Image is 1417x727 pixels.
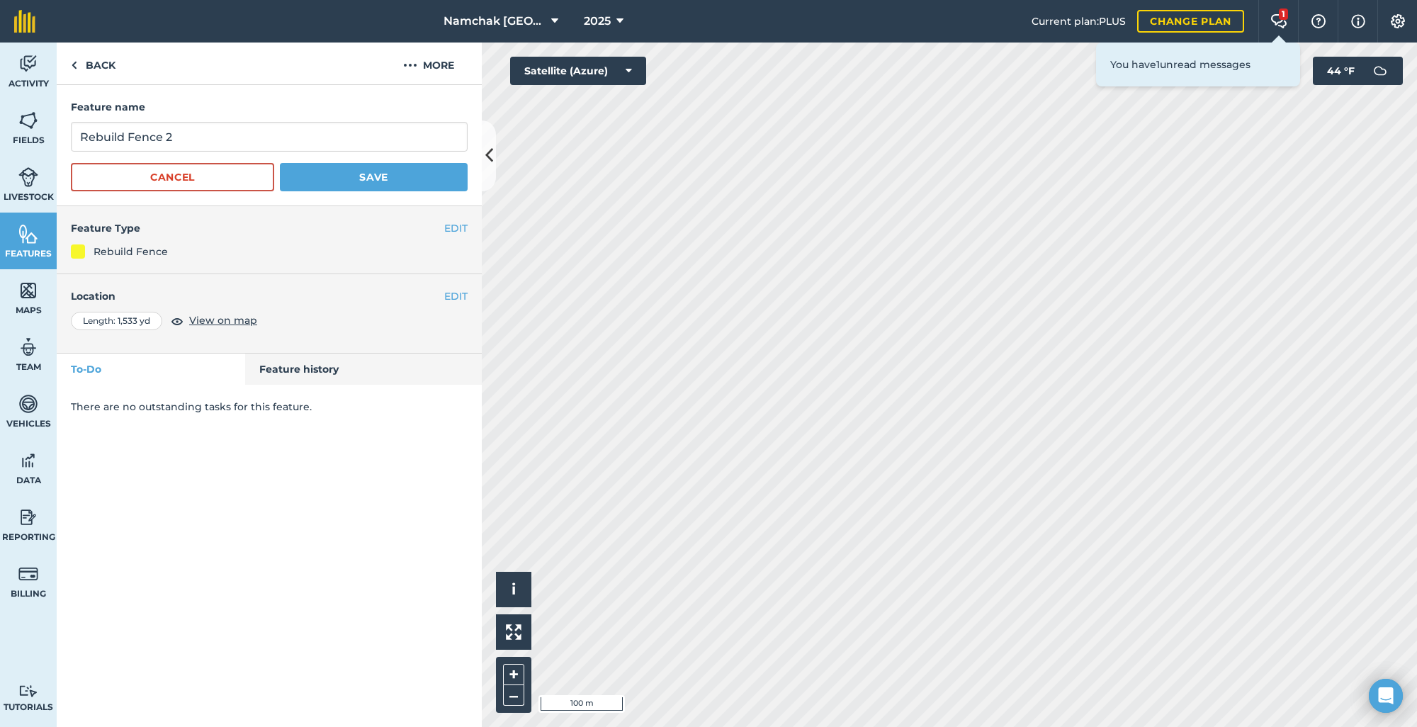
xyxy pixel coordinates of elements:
[18,684,38,698] img: svg+xml;base64,PD94bWwgdmVyc2lvbj0iMS4wIiBlbmNvZGluZz0idXRmLTgiPz4KPCEtLSBHZW5lcmF0b3I6IEFkb2JlIE...
[1310,14,1327,28] img: A question mark icon
[71,312,162,330] div: Length : 1,533 yd
[18,393,38,415] img: svg+xml;base64,PD94bWwgdmVyc2lvbj0iMS4wIiBlbmNvZGluZz0idXRmLTgiPz4KPCEtLSBHZW5lcmF0b3I6IEFkb2JlIE...
[189,312,257,328] span: View on map
[512,580,516,598] span: i
[71,57,77,74] img: svg+xml;base64,PHN2ZyB4bWxucz0iaHR0cDovL3d3dy53My5vcmcvMjAwMC9zdmciIHdpZHRoPSI5IiBoZWlnaHQ9IjI0Ii...
[14,10,35,33] img: fieldmargin Logo
[71,220,444,236] h4: Feature Type
[245,354,482,385] a: Feature history
[71,163,274,191] button: Cancel
[1389,14,1406,28] img: A cog icon
[444,13,546,30] span: Namchak [GEOGRAPHIC_DATA]
[18,110,38,131] img: svg+xml;base64,PHN2ZyB4bWxucz0iaHR0cDovL3d3dy53My5vcmcvMjAwMC9zdmciIHdpZHRoPSI1NiIgaGVpZ2h0PSI2MC...
[57,354,245,385] a: To-Do
[171,312,184,329] img: svg+xml;base64,PHN2ZyB4bWxucz0iaHR0cDovL3d3dy53My5vcmcvMjAwMC9zdmciIHdpZHRoPSIxOCIgaGVpZ2h0PSIyNC...
[18,223,38,244] img: svg+xml;base64,PHN2ZyB4bWxucz0iaHR0cDovL3d3dy53My5vcmcvMjAwMC9zdmciIHdpZHRoPSI1NiIgaGVpZ2h0PSI2MC...
[18,167,38,188] img: svg+xml;base64,PD94bWwgdmVyc2lvbj0iMS4wIiBlbmNvZGluZz0idXRmLTgiPz4KPCEtLSBHZW5lcmF0b3I6IEFkb2JlIE...
[57,43,130,84] a: Back
[280,163,468,191] button: Save
[1313,57,1403,85] button: 44 °F
[1270,14,1287,28] img: Two speech bubbles overlapping with the left bubble in the forefront
[1032,13,1126,29] span: Current plan : PLUS
[1366,57,1394,85] img: svg+xml;base64,PD94bWwgdmVyc2lvbj0iMS4wIiBlbmNvZGluZz0idXRmLTgiPz4KPCEtLSBHZW5lcmF0b3I6IEFkb2JlIE...
[376,43,482,84] button: More
[1110,57,1286,72] p: You have 1 unread messages
[1369,679,1403,713] div: Open Intercom Messenger
[584,13,611,30] span: 2025
[18,53,38,74] img: svg+xml;base64,PD94bWwgdmVyc2lvbj0iMS4wIiBlbmNvZGluZz0idXRmLTgiPz4KPCEtLSBHZW5lcmF0b3I6IEFkb2JlIE...
[18,507,38,528] img: svg+xml;base64,PD94bWwgdmVyc2lvbj0iMS4wIiBlbmNvZGluZz0idXRmLTgiPz4KPCEtLSBHZW5lcmF0b3I6IEFkb2JlIE...
[444,288,468,304] button: EDIT
[510,57,646,85] button: Satellite (Azure)
[496,572,531,607] button: i
[1351,13,1365,30] img: svg+xml;base64,PHN2ZyB4bWxucz0iaHR0cDovL3d3dy53My5vcmcvMjAwMC9zdmciIHdpZHRoPSIxNyIgaGVpZ2h0PSIxNy...
[71,399,468,415] p: There are no outstanding tasks for this feature.
[71,288,468,304] h4: Location
[18,563,38,585] img: svg+xml;base64,PD94bWwgdmVyc2lvbj0iMS4wIiBlbmNvZGluZz0idXRmLTgiPz4KPCEtLSBHZW5lcmF0b3I6IEFkb2JlIE...
[1279,9,1288,20] div: 1
[71,99,468,115] h4: Feature name
[18,280,38,301] img: svg+xml;base64,PHN2ZyB4bWxucz0iaHR0cDovL3d3dy53My5vcmcvMjAwMC9zdmciIHdpZHRoPSI1NiIgaGVpZ2h0PSI2MC...
[94,244,168,259] div: Rebuild Fence
[1327,57,1355,85] span: 44 ° F
[403,57,417,74] img: svg+xml;base64,PHN2ZyB4bWxucz0iaHR0cDovL3d3dy53My5vcmcvMjAwMC9zdmciIHdpZHRoPSIyMCIgaGVpZ2h0PSIyNC...
[18,450,38,471] img: svg+xml;base64,PD94bWwgdmVyc2lvbj0iMS4wIiBlbmNvZGluZz0idXRmLTgiPz4KPCEtLSBHZW5lcmF0b3I6IEFkb2JlIE...
[444,220,468,236] button: EDIT
[171,312,257,329] button: View on map
[1137,10,1244,33] a: Change plan
[503,664,524,685] button: +
[506,624,521,640] img: Four arrows, one pointing top left, one top right, one bottom right and the last bottom left
[503,685,524,706] button: –
[18,337,38,358] img: svg+xml;base64,PD94bWwgdmVyc2lvbj0iMS4wIiBlbmNvZGluZz0idXRmLTgiPz4KPCEtLSBHZW5lcmF0b3I6IEFkb2JlIE...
